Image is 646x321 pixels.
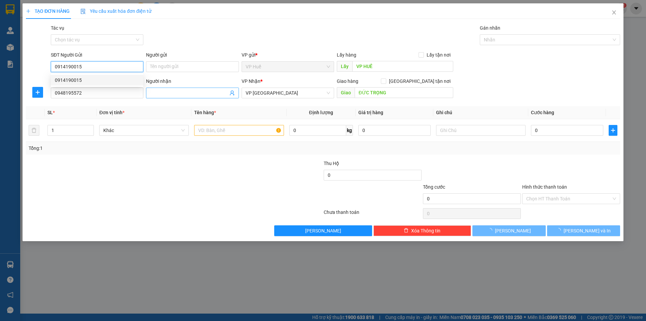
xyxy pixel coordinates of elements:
[29,38,52,45] span: 150.000
[611,10,617,15] span: close
[229,90,235,96] span: user-add
[51,75,143,86] div: 0914190015
[3,7,40,15] p: Gửi:
[609,128,617,133] span: plus
[55,4,93,11] span: VP An Sương
[609,125,617,136] button: plus
[324,161,339,166] span: Thu Hộ
[605,3,623,22] button: Close
[337,52,356,58] span: Lấy hàng
[337,78,358,84] span: Giao hàng
[323,208,422,220] div: Chưa thanh toán
[47,110,53,115] span: SL
[146,77,239,85] div: Người nhận
[25,46,29,54] span: 0
[194,125,284,136] input: VD: Bàn, Ghế
[3,16,40,23] span: 0961552840
[355,87,453,98] input: Dọc đường
[26,9,31,13] span: plus
[337,61,352,72] span: Lấy
[274,225,372,236] button: [PERSON_NAME]
[495,227,531,234] span: [PERSON_NAME]
[358,110,383,115] span: Giá trị hàng
[146,51,239,59] div: Người gửi
[411,227,440,234] span: Xóa Thông tin
[29,125,39,136] button: delete
[246,62,330,72] span: VP Huế
[32,87,43,98] button: plus
[309,110,333,115] span: Định lượng
[564,227,611,234] span: [PERSON_NAME] và In
[41,4,101,11] p: Nhận:
[33,90,43,95] span: plus
[386,77,453,85] span: [GEOGRAPHIC_DATA] tận nơi
[556,228,564,233] span: loading
[80,8,151,14] span: Yêu cầu xuất hóa đơn điện tử
[423,184,445,190] span: Tổng cước
[99,110,124,115] span: Đơn vị tính
[488,228,495,233] span: loading
[51,25,64,31] label: Tác vụ
[337,87,355,98] span: Giao
[404,228,408,233] span: delete
[194,110,216,115] span: Tên hàng
[472,225,545,236] button: [PERSON_NAME]
[242,78,260,84] span: VP Nhận
[103,125,185,135] span: Khác
[14,7,35,15] span: VP Huế
[3,25,35,31] span: Lấy:
[242,51,334,59] div: VP gửi
[346,125,353,136] span: kg
[547,225,620,236] button: [PERSON_NAME] và In
[352,61,453,72] input: Dọc đường
[246,88,330,98] span: VP Đà Lạt
[41,21,101,35] span: Giao:
[522,184,567,190] label: Hình thức thanh toán
[41,21,101,35] span: HUYỆN [GEOGRAPHIC_DATA]
[26,8,70,14] span: TẠO ĐƠN HÀNG
[480,25,500,31] label: Gán nhãn
[358,125,431,136] input: 0
[2,38,12,45] span: CR:
[17,38,27,45] span: CC:
[531,110,554,115] span: Cước hàng
[424,51,453,59] span: Lấy tận nơi
[51,51,143,59] div: SĐT Người Gửi
[433,106,528,119] th: Ghi chú
[305,227,341,234] span: [PERSON_NAME]
[80,9,86,14] img: icon
[29,145,249,152] div: Tổng: 1
[13,24,35,32] span: VP HUẾ
[436,125,526,136] input: Ghi Chú
[373,225,471,236] button: deleteXóa Thông tin
[2,46,23,54] span: Thu hộ:
[55,76,139,84] div: 0914190015
[41,12,78,20] span: 0383076268
[13,38,17,45] span: 0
